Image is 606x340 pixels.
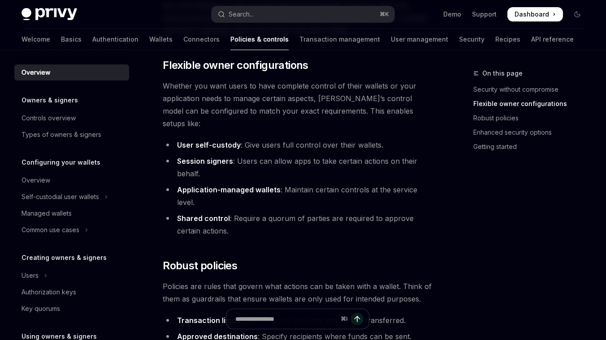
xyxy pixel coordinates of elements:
[14,64,129,81] a: Overview
[163,155,432,180] li: : Users can allow apps to take certain actions on their behalf.
[177,185,281,194] strong: Application-managed wallets
[22,252,107,263] h5: Creating owners & signers
[472,10,497,19] a: Support
[473,97,592,111] a: Flexible owner configurations
[14,205,129,221] a: Managed wallets
[14,301,129,317] a: Key quorums
[507,7,563,21] a: Dashboard
[22,208,72,219] div: Managed wallets
[14,172,129,188] a: Overview
[299,29,380,50] a: Transaction management
[163,80,432,130] span: Whether you want users to have complete control of their wallets or your application needs to man...
[14,189,129,205] button: Toggle Self-custodial user wallets section
[22,113,76,123] div: Controls overview
[212,6,394,22] button: Open search
[183,29,220,50] a: Connectors
[22,270,39,281] div: Users
[14,284,129,300] a: Authorization keys
[163,212,432,237] li: : Require a quorum of parties are required to approve certain actions.
[473,125,592,140] a: Enhanced security options
[351,313,364,325] button: Send message
[22,129,101,140] div: Types of owners & signers
[229,9,254,20] div: Search...
[230,29,289,50] a: Policies & controls
[177,214,230,223] strong: Shared control
[149,29,173,50] a: Wallets
[14,222,129,238] button: Toggle Common use cases section
[14,268,129,284] button: Toggle Users section
[177,140,241,149] strong: User self-custody
[22,157,100,168] h5: Configuring your wallets
[482,68,523,79] span: On this page
[443,10,461,19] a: Demo
[380,11,389,18] span: ⌘ K
[22,225,79,235] div: Common use cases
[163,183,432,208] li: : Maintain certain controls at the service level.
[473,82,592,97] a: Security without compromise
[459,29,485,50] a: Security
[22,175,50,186] div: Overview
[391,29,448,50] a: User management
[473,140,592,154] a: Getting started
[473,111,592,125] a: Robust policies
[14,127,129,143] a: Types of owners & signers
[22,67,50,78] div: Overview
[163,139,432,151] li: : Give users full control over their wallets.
[22,303,60,314] div: Key quorums
[531,29,574,50] a: API reference
[163,280,432,305] span: Policies are rules that govern what actions can be taken with a wallet. Think of them as guardrai...
[22,29,50,50] a: Welcome
[235,309,337,329] input: Ask a question...
[14,110,129,126] a: Controls overview
[22,95,78,106] h5: Owners & signers
[22,287,76,297] div: Authorization keys
[22,191,99,202] div: Self-custodial user wallets
[163,259,237,273] span: Robust policies
[163,58,308,72] span: Flexible owner configurations
[177,157,233,166] strong: Session signers
[495,29,520,50] a: Recipes
[61,29,82,50] a: Basics
[92,29,139,50] a: Authentication
[22,8,77,21] img: dark logo
[515,10,549,19] span: Dashboard
[570,7,584,21] button: Toggle dark mode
